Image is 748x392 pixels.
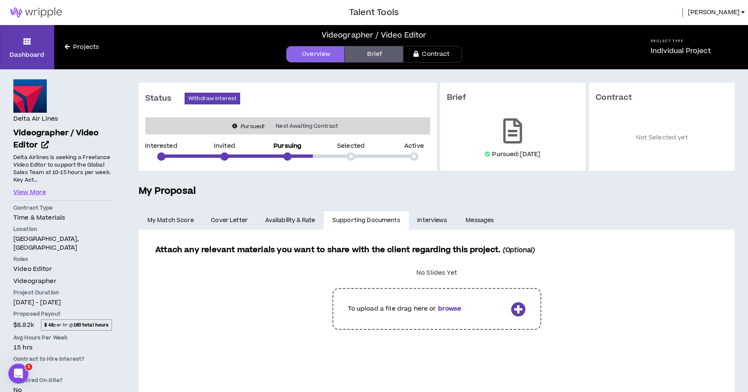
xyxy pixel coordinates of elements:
[13,364,112,373] p: No
[13,127,112,152] a: Videographer / Video Editor
[409,211,457,230] a: Interviews
[13,298,112,307] p: [DATE] - [DATE]
[403,46,461,63] a: Contract
[13,355,112,363] p: Contract to Hire Interest?
[492,150,540,159] p: Pursued: [DATE]
[13,188,46,197] button: View More
[13,235,112,252] p: [GEOGRAPHIC_DATA], [GEOGRAPHIC_DATA]
[651,38,711,44] h5: Project Type
[145,143,177,149] p: Interested
[41,319,112,330] span: per hr @
[596,115,728,161] p: Not Selected yet
[10,51,44,59] p: Dashboard
[139,184,735,198] h5: My Proposal
[13,255,112,263] p: Roles
[145,94,185,104] h3: Status
[688,8,740,17] span: [PERSON_NAME]
[596,93,728,103] h3: Contract
[457,211,505,230] a: Messages
[503,246,535,255] i: (Optional)
[271,122,343,130] span: Next Awaiting Contract
[25,364,32,370] span: 1
[8,364,28,384] iframe: Intercom live chat
[214,143,235,149] p: Invited
[54,43,109,52] a: Projects
[13,127,99,151] span: Videographer / Video Editor
[241,123,264,130] i: Pursued!
[324,211,408,230] a: Supporting Documents
[256,211,324,230] a: Availability & Rate
[651,46,711,56] p: Individual Project
[44,322,54,328] strong: $ 49
[13,310,112,318] p: Proposed Payout
[274,143,302,149] p: Pursuing
[13,319,34,331] span: $8.82k
[211,216,248,225] span: Cover Letter
[13,153,112,184] p: Delta Airlines is seeking a Freelance Video Editor to support the Global Sales Team at 10-15 hour...
[447,93,579,103] h3: Brief
[185,93,240,104] button: Withdraw Interest
[139,211,203,230] a: My Match Score
[13,265,52,273] span: Video Editor
[13,204,112,212] p: Contract Type
[349,6,399,19] h3: Talent Tools
[322,30,427,41] div: Videographer / Video Editor
[13,343,112,352] p: 15 hrs
[155,264,718,282] div: No Slides Yet
[13,277,56,286] span: Videographer
[74,322,109,328] strong: 180 total hours
[155,244,535,255] span: Attach any relevant materials you want to share with the client regarding this project.
[13,334,112,341] p: Avg Hours Per Week
[13,213,112,222] p: Time & Materials
[13,377,112,384] p: Required On-Site?
[337,143,365,149] p: Selected
[345,46,403,63] a: Brief
[13,114,58,124] h4: Delta Air Lines
[13,289,112,296] p: Project Duration
[286,46,345,63] a: Overview
[13,225,112,233] p: Location
[404,143,424,149] p: Active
